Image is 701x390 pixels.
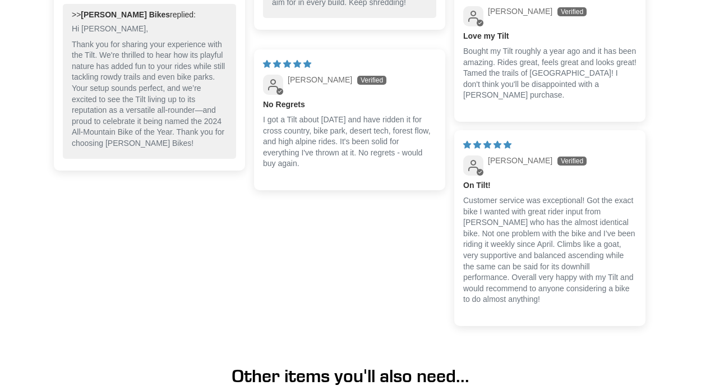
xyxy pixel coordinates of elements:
[488,7,552,16] span: [PERSON_NAME]
[263,114,436,169] p: I got a Tilt about [DATE] and have ridden it for cross country, bike park, desert tech, forest fl...
[45,365,656,387] h1: Other items you'll also need...
[463,46,637,101] p: Bought my Tilt roughly a year ago and it has been amazing. Rides great, feels great and looks gre...
[463,31,637,42] b: Love my Tilt
[72,24,227,35] p: Hi [PERSON_NAME],
[288,75,352,84] span: [PERSON_NAME]
[81,10,170,19] b: [PERSON_NAME] Bikes
[463,140,511,149] span: 5 star review
[463,195,637,305] p: Customer service was exceptional! Got the exact bike I wanted with great rider input from [PERSON...
[72,10,227,21] div: >> replied:
[488,156,552,165] span: [PERSON_NAME]
[463,180,637,191] b: On Tilt!
[263,99,436,111] b: No Regrets
[72,39,227,149] p: Thank you for sharing your experience with the Tilt. We're thrilled to hear how its playful natur...
[263,59,311,68] span: 5 star review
